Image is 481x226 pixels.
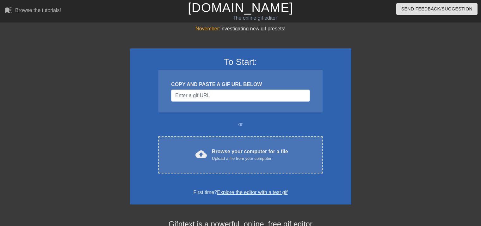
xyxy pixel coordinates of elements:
[146,121,335,128] div: or
[401,5,472,13] span: Send Feedback/Suggestion
[195,26,220,31] span: November:
[15,8,61,13] div: Browse the tutorials!
[396,3,478,15] button: Send Feedback/Suggestion
[130,25,351,33] div: Investigating new gif presets!
[5,6,13,14] span: menu_book
[163,14,346,22] div: The online gif editor
[217,190,287,195] a: Explore the editor with a test gif
[212,155,288,162] div: Upload a file from your computer
[195,148,207,160] span: cloud_upload
[5,6,61,16] a: Browse the tutorials!
[138,57,343,67] h3: To Start:
[188,1,293,15] a: [DOMAIN_NAME]
[212,148,288,162] div: Browse your computer for a file
[138,189,343,196] div: First time?
[171,81,310,88] div: COPY AND PASTE A GIF URL BELOW
[171,90,310,102] input: Username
